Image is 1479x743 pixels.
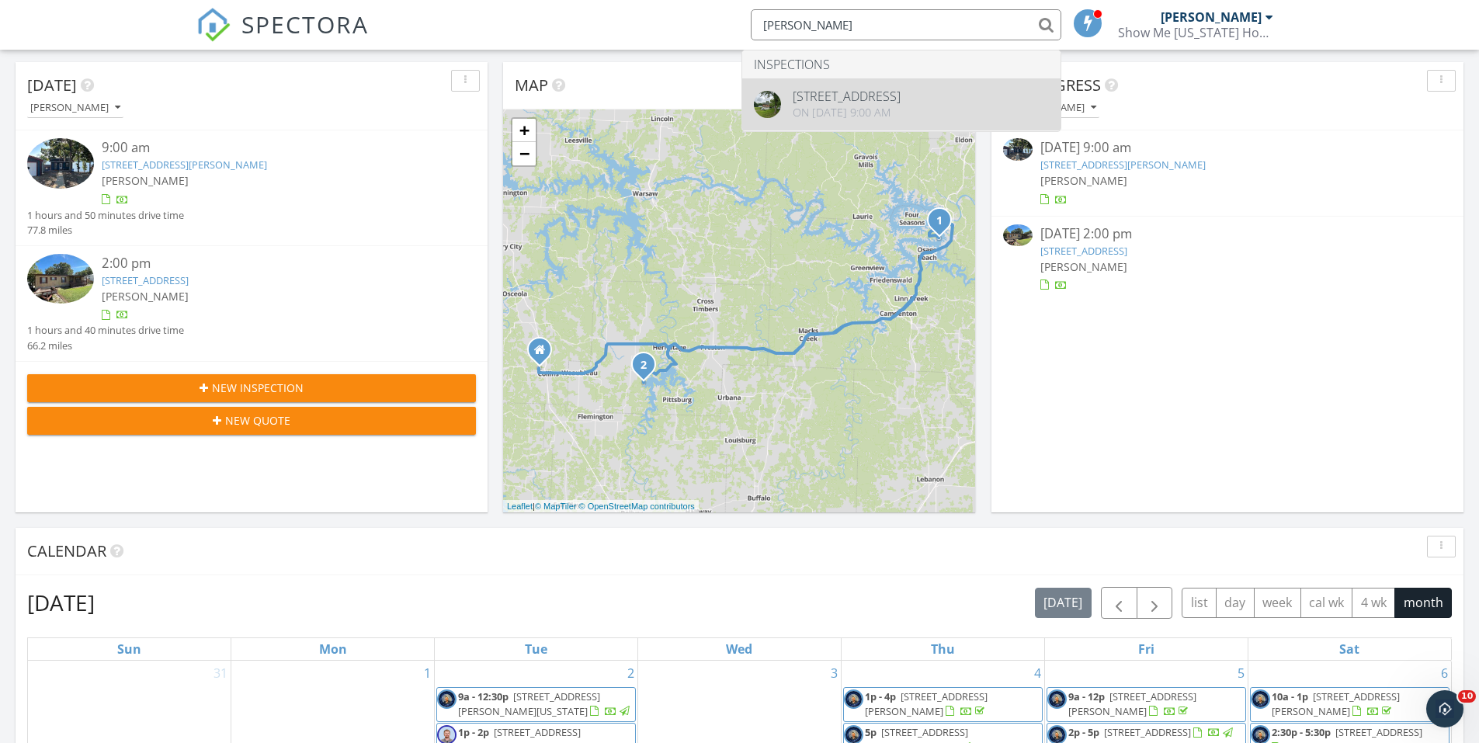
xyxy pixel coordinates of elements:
[1272,689,1308,703] span: 10a - 1p
[843,687,1043,722] a: 1p - 4p [STREET_ADDRESS][PERSON_NAME]
[27,138,476,238] a: 9:00 am [STREET_ADDRESS][PERSON_NAME] [PERSON_NAME] 1 hours and 50 minutes drive time 77.8 miles
[865,725,877,739] span: 5p
[1118,25,1273,40] div: Show Me Missouri Home Inspections LLC.
[1161,9,1262,25] div: [PERSON_NAME]
[1047,687,1246,722] a: 9a - 12p [STREET_ADDRESS][PERSON_NAME]
[1254,588,1301,618] button: week
[644,364,653,373] div: 23641 Boat Dr, Wheatland, MO 65779
[723,638,755,660] a: Wednesday
[540,349,549,359] div: 5335 SE Hwy 54 , Collins MO 64738
[1216,588,1255,618] button: day
[793,106,901,119] div: On [DATE] 9:00 am
[27,75,77,95] span: [DATE]
[1182,588,1217,618] button: list
[1003,224,1033,246] img: 9552307%2Fcover_photos%2FqYkfAYxm9bZjma4Im9DZ%2Fsmall.jpg
[522,638,550,660] a: Tuesday
[114,638,144,660] a: Sunday
[865,689,988,718] a: 1p - 4p [STREET_ADDRESS][PERSON_NAME]
[936,216,943,227] i: 1
[458,689,632,718] a: 9a - 12:30p [STREET_ADDRESS][PERSON_NAME][US_STATE]
[579,502,695,511] a: © OpenStreetMap contributors
[27,587,95,618] h2: [DATE]
[751,9,1061,40] input: Search everything...
[1035,588,1092,618] button: [DATE]
[102,273,189,287] a: [STREET_ADDRESS]
[27,323,184,338] div: 1 hours and 40 minutes drive time
[1272,689,1400,718] a: 10a - 1p [STREET_ADDRESS][PERSON_NAME]
[436,687,636,722] a: 9a - 12:30p [STREET_ADDRESS][PERSON_NAME][US_STATE]
[1040,138,1415,158] div: [DATE] 9:00 am
[102,289,189,304] span: [PERSON_NAME]
[1250,687,1449,722] a: 10a - 1p [STREET_ADDRESS][PERSON_NAME]
[1272,725,1331,739] span: 2:30p - 5:30p
[458,725,489,739] span: 1p - 2p
[742,50,1061,78] li: Inspections
[27,540,106,561] span: Calendar
[535,502,577,511] a: © MapTiler
[1068,725,1099,739] span: 2p - 5p
[225,412,290,429] span: New Quote
[196,8,231,42] img: The Best Home Inspection Software - Spectora
[102,254,439,273] div: 2:00 pm
[1003,138,1033,160] img: 9540810%2Fcover_photos%2Fn2JQeR9Yo5GDCa529MAk%2Fsmall.jpg
[212,380,304,396] span: New Inspection
[27,407,476,435] button: New Quote
[512,142,536,165] a: Zoom out
[102,173,189,188] span: [PERSON_NAME]
[196,21,369,54] a: SPECTORA
[1336,638,1363,660] a: Saturday
[1040,244,1127,258] a: [STREET_ADDRESS]
[512,119,536,142] a: Zoom in
[1234,661,1248,686] a: Go to September 5, 2025
[507,502,533,511] a: Leaflet
[1251,689,1270,709] img: 457113340_122114371652455543_2292472785513355662_n.jpg
[1394,588,1452,618] button: month
[27,254,94,304] img: 9552307%2Fcover_photos%2FqYkfAYxm9bZjma4Im9DZ%2Fsmall.jpg
[1040,259,1127,274] span: [PERSON_NAME]
[515,75,548,95] span: Map
[210,661,231,686] a: Go to August 31, 2025
[241,8,369,40] span: SPECTORA
[458,689,600,718] span: [STREET_ADDRESS][PERSON_NAME][US_STATE]
[793,90,901,102] div: [STREET_ADDRESS]
[844,689,863,709] img: 457113340_122114371652455543_2292472785513355662_n.jpg
[1068,689,1196,718] a: 9a - 12p [STREET_ADDRESS][PERSON_NAME]
[828,661,841,686] a: Go to September 3, 2025
[1272,689,1400,718] span: [STREET_ADDRESS][PERSON_NAME]
[503,500,699,513] div: |
[27,98,123,119] button: [PERSON_NAME]
[27,223,184,238] div: 77.8 miles
[27,208,184,223] div: 1 hours and 50 minutes drive time
[624,661,637,686] a: Go to September 2, 2025
[939,220,949,229] div: 73 Jon Don Cir, Sunrise Beach, MO 65079
[641,360,647,371] i: 2
[1101,587,1137,619] button: Previous month
[27,254,476,353] a: 2:00 pm [STREET_ADDRESS] [PERSON_NAME] 1 hours and 40 minutes drive time 66.2 miles
[928,638,958,660] a: Thursday
[1135,638,1158,660] a: Friday
[437,689,457,709] img: 457113340_122114371652455543_2292472785513355662_n.jpg
[1040,224,1415,244] div: [DATE] 2:00 pm
[865,689,988,718] span: [STREET_ADDRESS][PERSON_NAME]
[1352,588,1395,618] button: 4 wk
[27,138,94,188] img: 9540810%2Fcover_photos%2Fn2JQeR9Yo5GDCa529MAk%2Fsmall.jpg
[1003,224,1452,293] a: [DATE] 2:00 pm [STREET_ADDRESS] [PERSON_NAME]
[1047,689,1067,709] img: 457113340_122114371652455543_2292472785513355662_n.jpg
[1040,173,1127,188] span: [PERSON_NAME]
[316,638,350,660] a: Monday
[1335,725,1422,739] span: [STREET_ADDRESS]
[1300,588,1353,618] button: cal wk
[865,689,896,703] span: 1p - 4p
[27,339,184,353] div: 66.2 miles
[421,661,434,686] a: Go to September 1, 2025
[1426,690,1463,727] iframe: Intercom live chat
[754,91,781,118] img: 8772624%2Fcover_photos%2FHaNGTW6miHfPyojhV9Qg%2Foriginal.jpg
[27,374,476,402] button: New Inspection
[102,158,267,172] a: [STREET_ADDRESS][PERSON_NAME]
[1068,689,1105,703] span: 9a - 12p
[742,78,1061,130] a: [STREET_ADDRESS] On [DATE] 9:00 am
[1068,689,1196,718] span: [STREET_ADDRESS][PERSON_NAME]
[1104,725,1191,739] span: [STREET_ADDRESS]
[1438,661,1451,686] a: Go to September 6, 2025
[1458,690,1476,703] span: 10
